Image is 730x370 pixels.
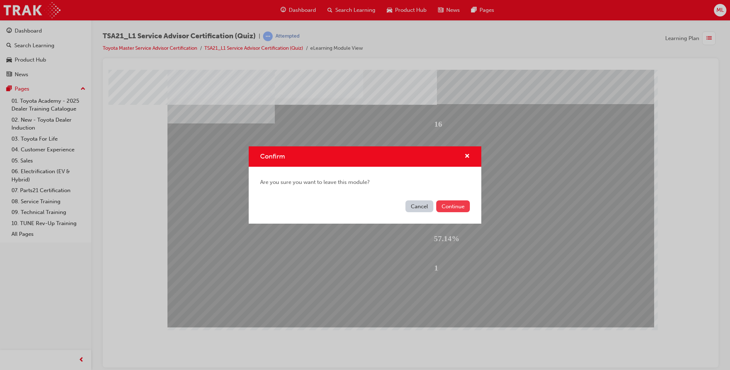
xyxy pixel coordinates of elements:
div: 28 [326,127,522,154]
div: 57.14% [326,155,522,182]
span: cross-icon [464,154,470,160]
button: Cancel [405,200,433,212]
span: Confirm [260,152,285,160]
div: 16 [326,41,522,68]
div: 16 [326,98,522,125]
div: Are you sure you want to leave this module? [249,167,481,198]
div: 1 [326,185,522,211]
div: Confirm [249,146,481,224]
div: 28 [326,69,522,96]
button: Continue [436,200,470,212]
button: cross-icon [464,152,470,161]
